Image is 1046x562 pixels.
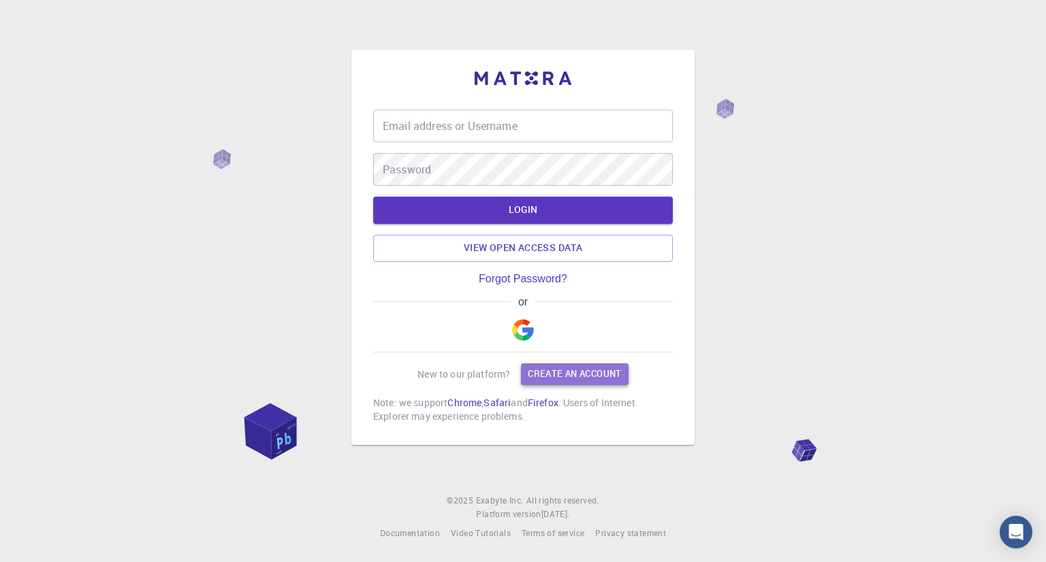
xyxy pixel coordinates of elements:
[447,494,475,508] span: © 2025
[373,396,673,423] p: Note: we support , and . Users of Internet Explorer may experience problems.
[528,396,558,409] a: Firefox
[526,494,599,508] span: All rights reserved.
[521,363,628,385] a: Create an account
[595,527,666,538] span: Privacy statement
[541,508,570,521] a: [DATE].
[512,319,534,341] img: Google
[417,367,510,381] p: New to our platform?
[451,527,511,538] span: Video Tutorials
[476,495,524,506] span: Exabyte Inc.
[451,527,511,540] a: Video Tutorials
[479,273,567,285] a: Forgot Password?
[511,296,534,308] span: or
[447,396,481,409] a: Chrome
[380,527,440,538] span: Documentation
[476,494,524,508] a: Exabyte Inc.
[522,527,584,540] a: Terms of service
[373,235,673,262] a: View open access data
[380,527,440,540] a: Documentation
[476,508,541,521] span: Platform version
[541,508,570,519] span: [DATE] .
[373,197,673,224] button: LOGIN
[522,527,584,538] span: Terms of service
[595,527,666,540] a: Privacy statement
[484,396,511,409] a: Safari
[1000,516,1032,548] div: Open Intercom Messenger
